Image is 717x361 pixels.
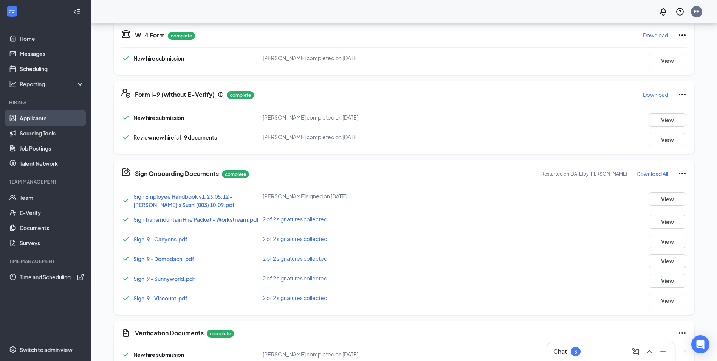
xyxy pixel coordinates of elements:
[133,55,184,62] span: New hire submission
[133,295,187,302] a: Sign I9 - Viscount.pdf
[657,345,669,358] button: Minimize
[649,235,686,248] button: View
[649,294,686,307] button: View
[121,29,130,38] svg: TaxGovernmentIcon
[20,141,84,156] a: Job Postings
[263,54,358,61] span: [PERSON_NAME] completed on [DATE]
[643,345,655,358] button: ChevronUp
[133,255,194,262] a: Sign I9 - Domodachi.pdf
[643,89,669,101] button: Download
[133,134,217,141] span: Review new hire’s I-9 documents
[675,7,684,16] svg: QuestionInfo
[20,190,84,205] a: Team
[168,32,195,40] p: complete
[263,192,451,200] div: [PERSON_NAME] signed on [DATE]
[8,8,16,15] svg: WorkstreamLogo
[20,80,85,88] div: Reporting
[121,133,130,142] svg: Checkmark
[20,156,84,171] a: Talent Network
[121,168,130,177] svg: CompanyDocumentIcon
[133,236,187,243] a: Sign I9 - Canyons.pdf
[658,347,667,356] svg: Minimize
[636,168,669,180] button: Download All
[20,31,84,46] a: Home
[121,294,130,303] svg: Checkmark
[20,235,84,251] a: Surveys
[659,7,668,16] svg: Notifications
[133,114,184,121] span: New hire submission
[9,99,83,106] div: Hiring
[9,179,83,185] div: Team Management
[20,126,84,141] a: Sourcing Tools
[20,110,84,126] a: Applicants
[121,350,130,359] svg: Checkmark
[218,92,224,98] svg: Info
[121,89,130,98] svg: FormI9EVerifyIcon
[541,171,627,177] p: Restarted on [DATE] by [PERSON_NAME]
[631,347,640,356] svg: ComposeMessage
[678,328,687,338] svg: Ellipses
[135,31,165,39] h5: W-4 Form
[636,170,668,177] p: Download All
[121,215,130,224] svg: Checkmark
[649,54,686,67] button: View
[263,255,327,262] span: 2 of 2 signatures collected
[20,205,84,220] a: E-Verify
[135,170,219,178] h5: Sign Onboarding Documents
[133,351,184,358] span: New hire submission
[133,216,259,223] a: Sign Transmountain Hire Packet - Workstream.pdf
[263,351,358,358] span: [PERSON_NAME] completed on [DATE]
[649,113,686,127] button: View
[20,61,84,76] a: Scheduling
[20,269,84,285] a: Time and SchedulingExternalLink
[678,31,687,40] svg: Ellipses
[649,274,686,288] button: View
[121,254,130,263] svg: Checkmark
[121,235,130,244] svg: Checkmark
[649,133,686,146] button: View
[553,347,567,356] h3: Chat
[207,330,234,338] p: complete
[121,274,130,283] svg: Checkmark
[20,346,73,353] div: Switch to admin view
[649,192,686,206] button: View
[121,113,130,122] svg: Checkmark
[9,80,17,88] svg: Analysis
[645,347,654,356] svg: ChevronUp
[9,346,17,353] svg: Settings
[222,170,249,178] p: complete
[630,345,642,358] button: ComposeMessage
[135,329,204,337] h5: Verification Documents
[73,8,81,16] svg: Collapse
[691,335,709,353] div: Open Intercom Messenger
[20,220,84,235] a: Documents
[263,134,358,140] span: [PERSON_NAME] completed on [DATE]
[643,31,668,39] p: Download
[649,254,686,268] button: View
[643,91,668,98] p: Download
[263,216,327,223] span: 2 of 2 signatures collected
[263,294,327,301] span: 2 of 2 signatures collected
[694,8,699,15] div: FF
[643,29,669,41] button: Download
[121,196,130,205] svg: Checkmark
[678,169,687,178] svg: Ellipses
[133,275,195,282] a: Sign I9 - Sunnyworld.pdf
[263,235,327,242] span: 2 of 2 signatures collected
[20,46,84,61] a: Messages
[9,258,83,265] div: TIME MANAGEMENT
[263,275,327,282] span: 2 of 2 signatures collected
[121,54,130,63] svg: Checkmark
[649,215,686,229] button: View
[133,193,235,208] a: Sign Employee Handbook v1.23.05.12 - [PERSON_NAME]'s Sushi (003) 10.09.pdf
[227,91,254,99] p: complete
[121,328,130,338] svg: CustomFormIcon
[574,349,577,355] div: 3
[135,90,215,99] h5: Form I-9 (without E-Verify)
